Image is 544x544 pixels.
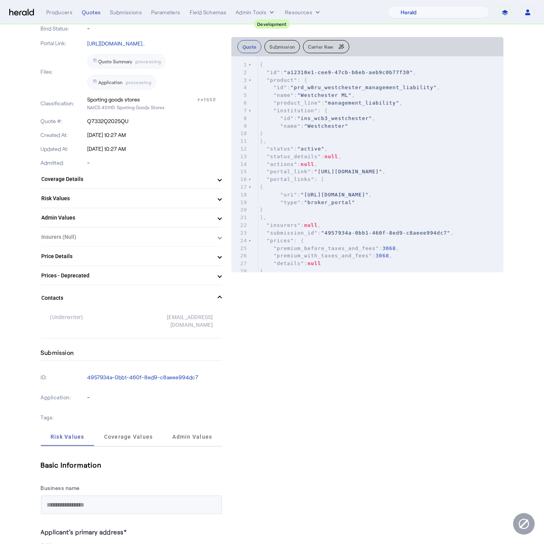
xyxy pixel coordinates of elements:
[304,199,355,205] span: "broker_portal"
[87,394,222,401] p: -
[321,230,450,236] span: "4957934a-0bb1-460f-8ed9-c8aeee994dc7"
[260,230,454,236] span: : ,
[104,434,153,439] span: Coverage Values
[87,40,145,47] a: [URL][DOMAIN_NAME]..
[260,161,318,167] span: : ,
[42,214,212,222] mat-panel-title: Admin Values
[172,434,212,439] span: Admin Values
[231,115,248,122] div: 8
[231,168,248,176] div: 15
[41,310,222,338] div: Contacts
[151,8,180,16] div: Parameters
[260,154,342,159] span: : ,
[260,176,325,182] span: : [
[46,8,72,16] div: Producers
[87,25,222,32] p: -
[41,100,86,107] p: Classification:
[267,161,297,167] span: "actions"
[267,154,321,159] span: "status_details"
[237,40,262,53] button: Quote
[42,175,212,183] mat-panel-title: Coverage Details
[285,8,322,16] button: Resources dropdown menu
[308,44,333,49] span: Carrier Raw
[231,260,248,267] div: 27
[231,91,248,99] div: 5
[267,230,318,236] span: "submission_id"
[260,207,263,213] span: }
[273,245,379,251] span: "premium_before_taxes_and_fees"
[267,176,315,182] span: "portal_links"
[273,92,294,98] span: "name"
[231,183,248,191] div: 17
[87,145,222,153] p: [DATE] 10:27 AM
[260,184,263,190] span: {
[280,115,294,121] span: "id"
[231,160,248,168] div: 14
[260,169,386,174] span: : ,
[231,267,248,275] div: 28
[41,286,222,310] mat-expansion-panel-header: Contacts
[297,92,352,98] span: "Westchester ML"
[41,170,222,188] mat-expansion-panel-header: Coverage Details
[260,199,355,205] span: :
[231,145,248,153] div: 12
[231,76,248,84] div: 3
[41,145,86,153] p: Updated At:
[260,77,308,83] span: : {
[231,199,248,206] div: 19
[41,528,127,536] label: Applicant's primary address*
[280,199,301,205] span: "type"
[51,434,84,439] span: Risk Values
[41,25,86,32] p: Bind Status:
[231,252,248,260] div: 26
[231,176,248,183] div: 16
[87,159,222,167] p: -
[82,8,101,16] div: Quotes
[231,107,248,115] div: 7
[231,221,248,229] div: 22
[260,146,328,152] span: : ,
[260,130,263,136] span: }
[260,115,376,121] span: : ,
[260,268,267,274] span: },
[41,68,86,76] p: Files:
[314,169,382,174] span: "[URL][DOMAIN_NAME]"
[284,69,413,75] span: "a12310e1-cee9-47cb-b6eb-aeb9c0b77f30"
[41,159,86,167] p: Admitted:
[131,313,213,329] div: [EMAIL_ADDRESS][DOMAIN_NAME]
[273,253,372,258] span: "premium_with_taxes_and_fees"
[41,131,86,139] p: Created At:
[41,485,80,491] label: Business name
[260,245,399,251] span: : ,
[260,108,328,113] span: : {
[260,62,263,68] span: {
[41,117,86,125] p: Quote #:
[231,191,248,199] div: 18
[260,222,321,228] span: : ,
[9,9,34,16] img: Herald Logo
[273,100,321,106] span: "product_line"
[267,222,301,228] span: "insurers"
[231,229,248,237] div: 23
[280,123,301,129] span: "name"
[50,313,131,329] div: (Underwriter)
[260,84,440,90] span: : ,
[87,373,222,381] p: 4957934a-0bb1-460f-8ed9-c8aeee994dc7
[41,459,222,471] h5: Basic Information
[280,192,297,198] span: "uri"
[110,8,142,16] div: Submissions
[231,237,248,245] div: 24
[267,77,297,83] span: "product"
[87,131,222,139] p: [DATE] 10:27 AM
[231,122,248,130] div: 9
[231,69,248,76] div: 2
[231,130,248,137] div: 10
[260,100,403,106] span: : ,
[304,123,349,129] span: "Westchester"
[301,192,369,198] span: "[URL][DOMAIN_NAME]"
[267,238,294,243] span: "prices"
[297,146,325,152] span: "active"
[231,153,248,160] div: 13
[231,245,248,252] div: 25
[376,253,389,258] span: 3068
